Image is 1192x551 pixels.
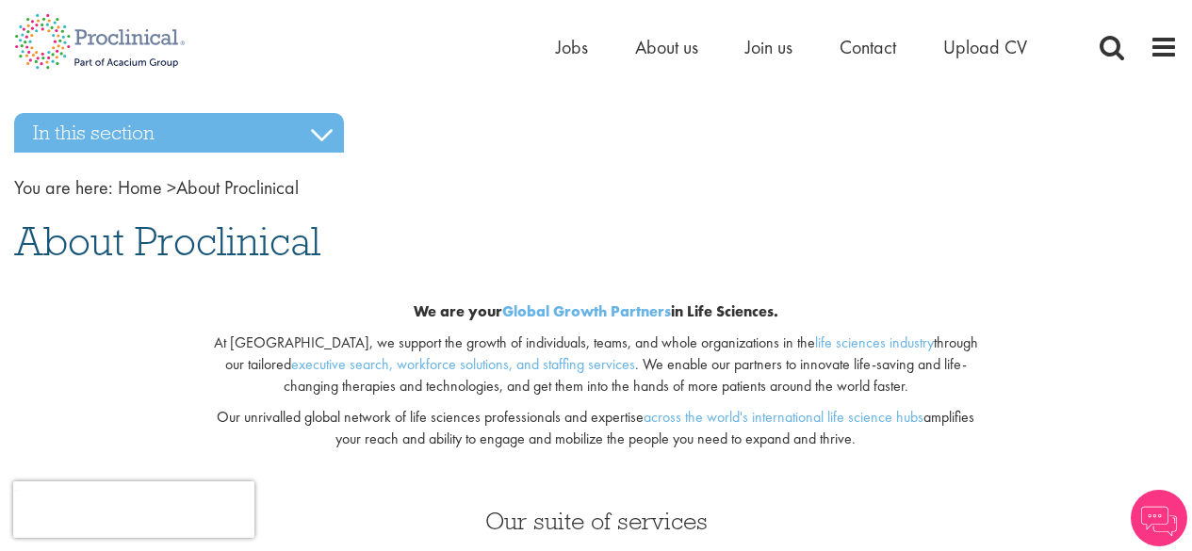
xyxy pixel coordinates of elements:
[840,35,896,59] a: Contact
[745,35,792,59] a: Join us
[291,354,635,374] a: executive search, workforce solutions, and staffing services
[118,175,162,200] a: breadcrumb link to Home
[943,35,1027,59] a: Upload CV
[14,113,344,153] h3: In this section
[414,301,778,321] b: We are your in Life Sciences.
[1131,490,1187,546] img: Chatbot
[118,175,299,200] span: About Proclinical
[213,332,979,397] p: At [GEOGRAPHIC_DATA], we support the growth of individuals, teams, and whole organizations in the...
[167,175,176,200] span: >
[502,301,671,321] a: Global Growth Partners
[556,35,588,59] a: Jobs
[213,407,979,450] p: Our unrivalled global network of life sciences professionals and expertise amplifies your reach a...
[815,332,934,352] a: life sciences industry
[14,509,1178,533] h3: Our suite of services
[14,216,320,267] span: About Proclinical
[14,175,113,200] span: You are here:
[13,481,254,538] iframe: reCAPTCHA
[644,407,923,427] a: across the world's international life science hubs
[635,35,698,59] a: About us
